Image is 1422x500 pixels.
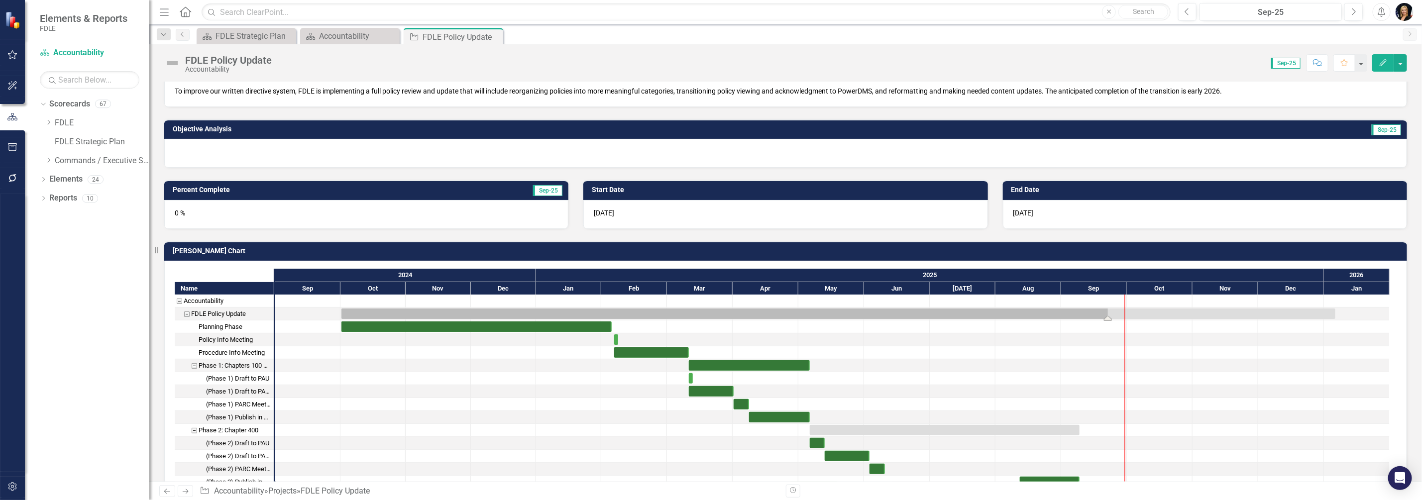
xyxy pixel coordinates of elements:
div: Accountability [184,295,223,307]
div: (Phase 1) Publish in Power DMS [206,411,271,424]
div: Jan [1324,282,1390,295]
div: Planning Phase [175,320,274,333]
div: Oct [1127,282,1193,295]
div: Task: Start date: 2025-03-11 End date: 2025-03-11 [689,373,693,384]
div: Task: Start date: 2025-06-03 End date: 2025-06-10 [175,463,274,476]
div: (Phase 2) PARC Meeting [206,463,271,476]
div: (Phase 2) Draft to PARC [206,450,271,463]
div: Task: Start date: 2025-02-06 End date: 2025-02-06 [614,334,618,345]
span: Sep-25 [1271,58,1301,69]
div: Oct [340,282,406,295]
div: FDLE Policy Update [191,307,246,320]
div: Mar [667,282,733,295]
small: FDLE [40,24,127,32]
span: [DATE] [594,209,614,217]
div: Task: Accountability Start date: 2024-10-01 End date: 2024-10-02 [175,295,274,307]
div: Feb [601,282,667,295]
span: Sep-25 [533,185,562,196]
div: Procedure Info Meeting [199,346,265,359]
div: (Phase 1) Draft to PAU [175,372,274,385]
div: May [798,282,864,295]
h3: Start Date [592,186,983,194]
a: Accountability [214,486,264,496]
a: Projects [268,486,297,496]
div: Task: Start date: 2024-10-01 End date: 2026-01-06 [175,307,274,320]
div: (Phase 2) Draft to PAU [206,437,269,450]
div: (Phase 1) Draft to PAU [206,372,269,385]
h3: Objective Analysis [173,125,983,133]
div: 2024 [275,269,536,282]
h3: [PERSON_NAME] Chart [173,247,1402,255]
div: (Phase 2) Draft to PAU [175,437,274,450]
div: Task: Start date: 2025-04-01 End date: 2025-04-08 [175,398,274,411]
div: 2026 [1324,269,1390,282]
div: (Phase 2) Publish in Power DMS [206,476,271,489]
div: Open Intercom Messenger [1388,466,1412,490]
div: 67 [95,100,111,108]
img: Heather Pence [1396,3,1414,21]
div: Task: Start date: 2024-10-01 End date: 2025-02-05 [175,320,274,333]
button: Search [1118,5,1168,19]
a: FDLE Strategic Plan [199,30,294,42]
a: Scorecards [49,99,90,110]
div: Jan [536,282,601,295]
div: FDLE Strategic Plan [216,30,294,42]
div: Task: Start date: 2025-02-06 End date: 2025-03-11 [175,346,274,359]
div: Name [175,282,274,295]
p: To improve our written directive system, FDLE is implementing a full policy review and update tha... [175,86,1397,96]
div: FDLE Policy Update [185,55,272,66]
div: Task: Start date: 2025-05-13 End date: 2025-06-03 [175,450,274,463]
div: (Phase 1) PARC Meeting [175,398,274,411]
div: Accountability [185,66,272,73]
a: FDLE [55,117,149,129]
div: Task: Start date: 2025-04-01 End date: 2025-04-08 [734,399,749,409]
div: Task: Start date: 2025-05-06 End date: 2025-05-13 [810,438,825,448]
div: (Phase 2) PARC Meeting [175,463,274,476]
img: ClearPoint Strategy [5,11,22,29]
div: (Phase 1) Draft to PARC [175,385,274,398]
a: Accountability [303,30,397,42]
div: Procedure Info Meeting [175,346,274,359]
div: Policy Info Meeting [199,333,253,346]
div: Jul [930,282,995,295]
div: » » [200,486,778,497]
div: FDLE Policy Update [423,31,501,43]
div: Task: Start date: 2025-05-06 End date: 2025-05-13 [175,437,274,450]
div: FDLE Policy Update [301,486,370,496]
div: Task: Start date: 2025-04-08 End date: 2025-05-06 [749,412,810,422]
div: Sep-25 [1203,6,1338,18]
div: Task: Start date: 2025-08-12 End date: 2025-09-09 [1020,477,1080,487]
div: 10 [82,194,98,202]
div: Task: Start date: 2025-04-08 End date: 2025-05-06 [175,411,274,424]
span: Search [1133,7,1154,15]
div: (Phase 2) Draft to PARC [175,450,274,463]
div: FDLE Policy Update [175,307,274,320]
div: Accountability [175,295,274,307]
div: Task: Start date: 2025-03-11 End date: 2025-05-06 [175,359,274,372]
div: (Phase 1) PARC Meeting [206,398,271,411]
div: Sep [275,282,340,295]
a: Reports [49,193,77,204]
div: Task: Start date: 2025-02-06 End date: 2025-03-11 [614,347,689,358]
div: Dec [1258,282,1324,295]
div: 2025 [536,269,1324,282]
div: Phase 2: Chapter 400 [175,424,274,437]
span: Sep-25 [1372,124,1401,135]
div: Task: Start date: 2025-02-06 End date: 2025-02-06 [175,333,274,346]
div: (Phase 1) Publish in Power DMS [175,411,274,424]
div: Task: Start date: 2025-05-13 End date: 2025-06-03 [825,451,870,461]
button: Sep-25 [1200,3,1342,21]
input: Search ClearPoint... [202,3,1171,21]
div: 24 [88,175,104,184]
a: FDLE Strategic Plan [55,136,149,148]
div: Aug [995,282,1061,295]
div: Task: Start date: 2025-03-11 End date: 2025-03-11 [175,372,274,385]
div: Nov [406,282,471,295]
input: Search Below... [40,71,139,89]
div: (Phase 1) Draft to PARC [206,385,271,398]
div: Jun [864,282,930,295]
div: Phase 1: Chapters 100 & 500 [175,359,274,372]
div: Dec [471,282,536,295]
span: [DATE] [1013,209,1034,217]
